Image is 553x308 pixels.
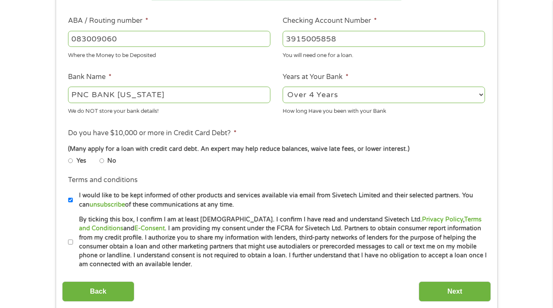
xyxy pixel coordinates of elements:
[68,144,485,154] div: (Many apply for a loan with credit card debt. An expert may help reduce balances, waive late fees...
[422,216,463,223] a: Privacy Policy
[107,156,116,166] label: No
[73,191,488,209] label: I would like to be kept informed of other products and services available via email from Sivetech...
[73,215,488,269] label: By ticking this box, I confirm I am at least [DEMOGRAPHIC_DATA]. I confirm I have read and unders...
[283,73,349,82] label: Years at Your Bank
[90,201,125,208] a: unsubscribe
[419,281,491,302] input: Next
[62,281,134,302] input: Back
[283,31,485,47] input: 345634636
[68,104,270,116] div: We do NOT store your bank details!
[68,176,138,185] label: Terms and conditions
[76,156,86,166] label: Yes
[68,129,237,138] label: Do you have $10,000 or more in Credit Card Debt?
[68,31,270,47] input: 263177916
[68,73,112,82] label: Bank Name
[283,104,485,116] div: How long Have you been with your Bank
[134,225,165,232] a: E-Consent
[283,49,485,60] div: You will need one for a loan.
[68,16,148,25] label: ABA / Routing number
[68,49,270,60] div: Where the Money to be Deposited
[283,16,377,25] label: Checking Account Number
